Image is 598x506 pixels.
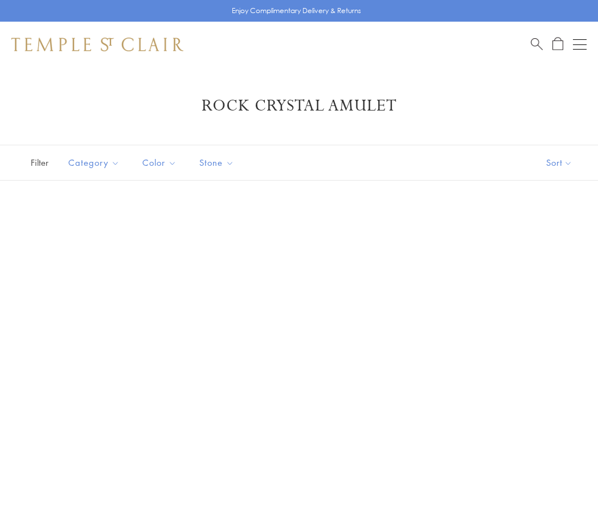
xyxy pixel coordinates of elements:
[63,156,128,170] span: Category
[191,150,243,176] button: Stone
[194,156,243,170] span: Stone
[573,38,587,51] button: Open navigation
[28,96,570,116] h1: Rock Crystal Amulet
[134,150,185,176] button: Color
[552,37,563,51] a: Open Shopping Bag
[11,38,183,51] img: Temple St. Clair
[521,145,598,180] button: Show sort by
[60,150,128,176] button: Category
[137,156,185,170] span: Color
[531,37,543,51] a: Search
[232,5,361,17] p: Enjoy Complimentary Delivery & Returns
